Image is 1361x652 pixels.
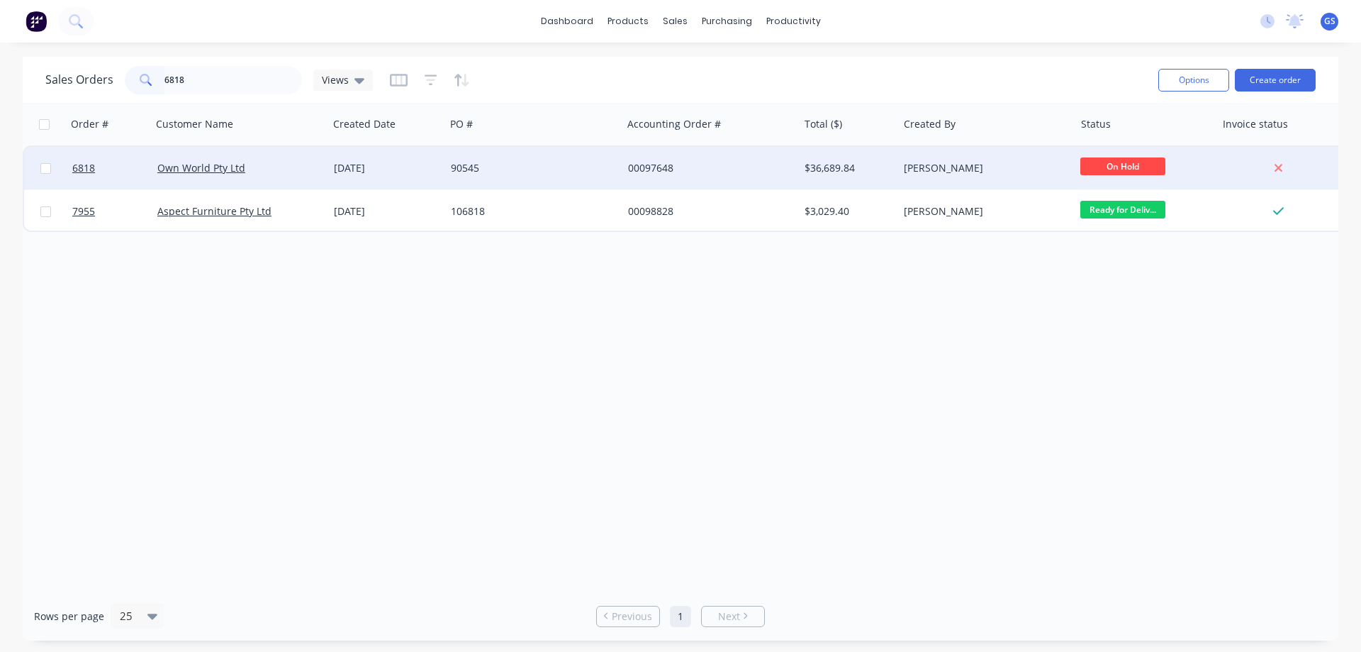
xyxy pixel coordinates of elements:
div: Invoice status [1223,117,1288,131]
div: Created Date [333,117,396,131]
span: GS [1324,15,1335,28]
div: 106818 [451,204,608,219]
span: Next [718,609,740,624]
div: PO # [450,117,473,131]
a: Page 1 is your current page [670,606,691,627]
span: On Hold [1080,158,1165,175]
div: purchasing [695,11,759,32]
a: Previous page [597,609,659,624]
div: [PERSON_NAME] [904,204,1061,219]
span: 6818 [72,161,95,175]
input: Search... [164,66,303,94]
a: Next page [702,609,764,624]
a: 7955 [72,190,157,233]
div: [PERSON_NAME] [904,161,1061,175]
div: 90545 [451,161,608,175]
span: Previous [612,609,652,624]
img: Factory [26,11,47,32]
div: $36,689.84 [805,161,887,175]
div: Order # [71,117,108,131]
div: 00097648 [628,161,785,175]
button: Create order [1235,69,1316,92]
div: products [600,11,656,32]
span: Rows per page [34,609,104,624]
div: sales [656,11,695,32]
h1: Sales Orders [45,73,113,87]
a: Aspect Furniture Pty Ltd [157,204,271,218]
a: 6818 [72,147,157,189]
span: Ready for Deliv... [1080,201,1165,219]
div: Customer Name [156,117,233,131]
span: 7955 [72,204,95,219]
span: Views [322,72,349,87]
a: Own World Pty Ltd [157,161,245,175]
div: Created By [904,117,956,131]
div: Total ($) [805,117,842,131]
div: [DATE] [334,161,439,175]
div: Accounting Order # [627,117,721,131]
div: Status [1081,117,1111,131]
div: productivity [759,11,828,32]
div: [DATE] [334,204,439,219]
ul: Pagination [590,606,771,627]
div: $3,029.40 [805,204,887,219]
button: Options [1158,69,1229,92]
a: dashboard [534,11,600,32]
div: 00098828 [628,204,785,219]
